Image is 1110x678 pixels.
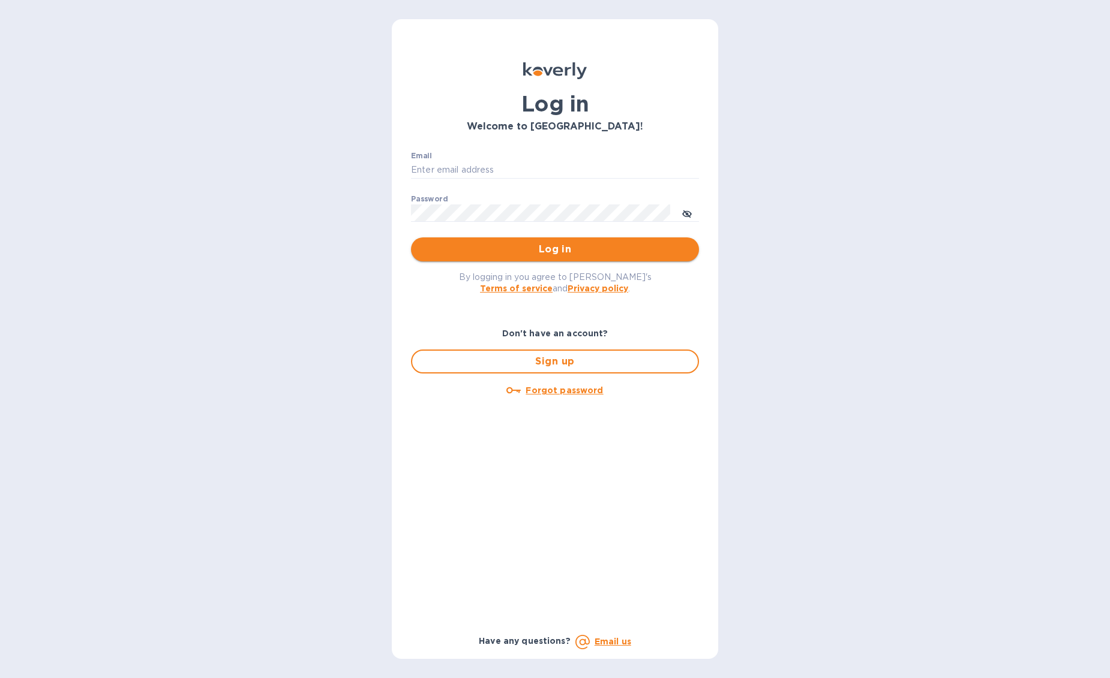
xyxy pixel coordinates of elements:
[502,329,608,338] b: Don't have an account?
[422,354,688,369] span: Sign up
[411,161,699,179] input: Enter email address
[421,242,689,257] span: Log in
[411,349,699,373] button: Sign up
[411,237,699,261] button: Log in
[411,91,699,116] h1: Log in
[526,385,603,395] u: Forgot password
[568,284,628,293] a: Privacy policy
[523,62,587,79] img: Koverly
[480,284,553,293] a: Terms of service
[595,637,631,646] a: Email us
[411,195,448,203] label: Password
[411,121,699,132] h3: Welcome to [GEOGRAPHIC_DATA]!
[675,201,699,225] button: toggle password visibility
[459,272,652,293] span: By logging in you agree to [PERSON_NAME]'s and .
[479,636,571,646] b: Have any questions?
[411,152,432,159] label: Email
